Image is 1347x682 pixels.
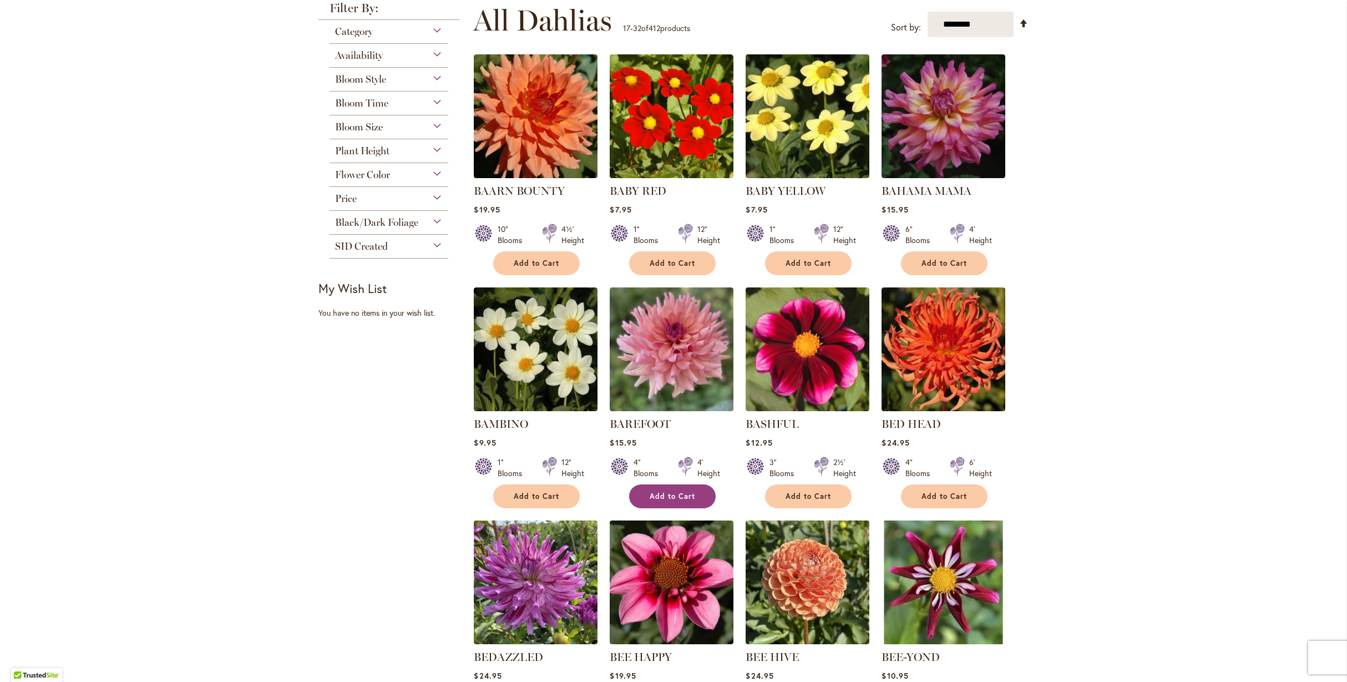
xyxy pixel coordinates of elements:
[769,224,801,246] div: 1" Blooms
[474,437,496,448] span: $9.95
[746,204,767,215] span: $7.95
[882,437,909,448] span: $24.95
[746,184,826,198] a: BABY YELLOW
[882,170,1005,180] a: Bahama Mama
[335,49,383,62] span: Availability
[634,224,665,246] div: 1" Blooms
[629,251,716,275] button: Add to Cart
[335,26,373,38] span: Category
[746,650,799,664] a: BEE HIVE
[650,492,695,501] span: Add to Cart
[746,287,869,411] img: BASHFUL
[746,670,773,681] span: $24.95
[833,224,856,246] div: 12" Height
[610,417,671,431] a: BAREFOOT
[769,457,801,479] div: 3" Blooms
[474,403,597,413] a: BAMBINO
[882,636,1005,646] a: BEE-YOND
[610,670,636,681] span: $19.95
[335,193,357,205] span: Price
[610,184,666,198] a: BABY RED
[901,484,988,508] button: Add to Cart
[891,17,921,38] label: Sort by:
[610,636,733,646] a: BEE HAPPY
[746,403,869,413] a: BASHFUL
[746,54,869,178] img: BABY YELLOW
[335,169,390,181] span: Flower Color
[746,437,772,448] span: $12.95
[905,457,936,479] div: 4" Blooms
[335,240,388,252] span: SID Created
[498,457,529,479] div: 1" Blooms
[318,2,459,20] strong: Filter By:
[561,224,584,246] div: 4½' Height
[969,457,992,479] div: 6' Height
[610,204,631,215] span: $7.95
[882,650,940,664] a: BEE-YOND
[901,251,988,275] button: Add to Cart
[474,521,597,644] img: Bedazzled
[746,170,869,180] a: BABY YELLOW
[623,19,690,37] p: - of products
[610,521,733,644] img: BEE HAPPY
[746,636,869,646] a: BEE HIVE
[561,457,584,479] div: 12" Height
[335,216,418,229] span: Black/Dark Foliage
[969,224,992,246] div: 4' Height
[335,145,389,157] span: Plant Height
[623,23,630,33] span: 17
[697,457,720,479] div: 4' Height
[318,307,467,319] div: You have no items in your wish list.
[882,54,1005,178] img: Bahama Mama
[882,287,1005,411] img: BED HEAD
[786,259,831,268] span: Add to Cart
[634,457,665,479] div: 4" Blooms
[629,484,716,508] button: Add to Cart
[921,492,967,501] span: Add to Cart
[473,4,612,37] span: All Dahlias
[882,417,941,431] a: BED HEAD
[318,280,387,296] strong: My Wish List
[493,251,580,275] button: Add to Cart
[610,437,636,448] span: $15.95
[474,670,502,681] span: $24.95
[650,259,695,268] span: Add to Cart
[474,170,597,180] a: Baarn Bounty
[633,23,641,33] span: 32
[786,492,831,501] span: Add to Cart
[610,287,733,411] img: BAREFOOT
[474,204,500,215] span: $19.95
[514,259,559,268] span: Add to Cart
[746,521,869,644] img: BEE HIVE
[610,403,733,413] a: BAREFOOT
[474,636,597,646] a: Bedazzled
[746,417,799,431] a: BASHFUL
[498,224,529,246] div: 10" Blooms
[882,403,1005,413] a: BED HEAD
[882,670,908,681] span: $10.95
[610,650,672,664] a: BEE HAPPY
[649,23,660,33] span: 412
[697,224,720,246] div: 12" Height
[474,184,565,198] a: BAARN BOUNTY
[514,492,559,501] span: Add to Cart
[474,650,543,664] a: BEDAZZLED
[335,97,388,109] span: Bloom Time
[8,643,39,674] iframe: Launch Accessibility Center
[765,484,852,508] button: Add to Cart
[474,54,597,178] img: Baarn Bounty
[610,170,733,180] a: BABY RED
[882,184,971,198] a: BAHAMA MAMA
[335,121,383,133] span: Bloom Size
[474,287,597,411] img: BAMBINO
[493,484,580,508] button: Add to Cart
[610,54,733,178] img: BABY RED
[833,457,856,479] div: 2½' Height
[335,73,386,85] span: Bloom Style
[882,204,908,215] span: $15.95
[905,224,936,246] div: 6" Blooms
[882,521,1005,644] img: BEE-YOND
[921,259,967,268] span: Add to Cart
[474,417,528,431] a: BAMBINO
[765,251,852,275] button: Add to Cart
